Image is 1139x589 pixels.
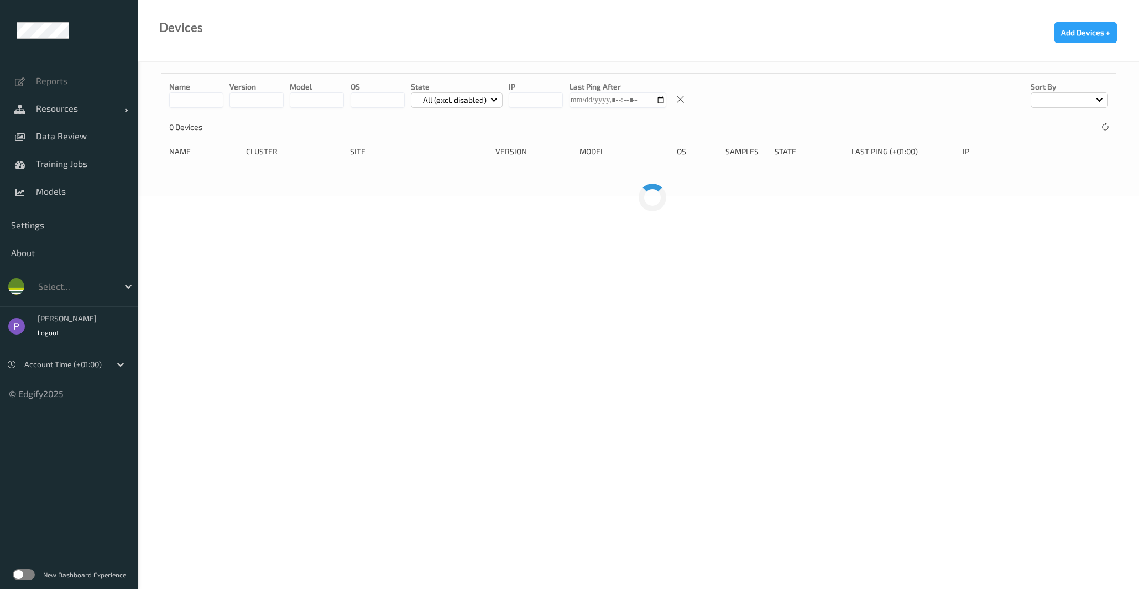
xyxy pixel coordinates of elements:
[290,81,344,92] p: model
[677,146,718,157] div: OS
[246,146,343,157] div: Cluster
[569,81,666,92] p: Last Ping After
[851,146,955,157] div: Last Ping (+01:00)
[1031,81,1108,92] p: Sort by
[159,22,203,33] div: Devices
[419,95,490,106] p: All (excl. disabled)
[169,81,223,92] p: Name
[411,81,503,92] p: State
[725,146,767,157] div: Samples
[579,146,669,157] div: Model
[351,81,405,92] p: OS
[169,122,252,133] p: 0 Devices
[775,146,844,157] div: State
[229,81,284,92] p: version
[495,146,571,157] div: version
[963,146,1046,157] div: ip
[509,81,563,92] p: IP
[350,146,488,157] div: Site
[1054,22,1117,43] button: Add Devices +
[169,146,238,157] div: Name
